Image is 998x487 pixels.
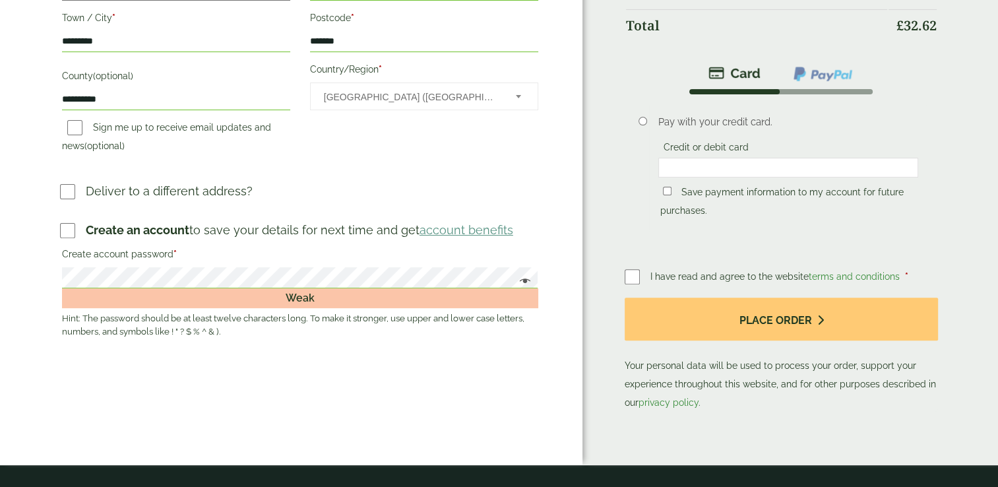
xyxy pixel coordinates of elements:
p: to save your details for next time and get [86,221,513,239]
p: Pay with your credit card. [658,115,918,129]
a: account benefits [420,223,513,237]
th: Total [626,9,888,42]
div: Weak [62,288,538,308]
span: (optional) [93,71,133,81]
label: Country/Region [310,60,538,82]
input: Sign me up to receive email updates and news(optional) [67,120,82,135]
small: Hint: The password should be at least twelve characters long. To make it stronger, use upper and ... [62,312,538,339]
span: (optional) [84,141,125,151]
img: ppcp-gateway.png [792,65,854,82]
abbr: required [112,13,115,23]
label: Postcode [310,9,538,31]
label: Save payment information to my account for future purchases. [660,187,904,220]
span: Country/Region [310,82,538,110]
abbr: required [379,64,382,75]
span: I have read and agree to the website [650,271,902,282]
button: Place order [625,298,939,341]
abbr: required [351,13,354,23]
label: Sign me up to receive email updates and news [62,122,271,155]
a: terms and conditions [809,271,900,282]
label: Credit or debit card [658,142,754,156]
p: Your personal data will be used to process your order, support your experience throughout this we... [625,298,939,412]
label: County [62,67,290,89]
p: Deliver to a different address? [86,182,253,200]
abbr: required [173,249,177,259]
img: stripe.png [708,65,761,81]
span: United Kingdom (UK) [324,83,498,111]
iframe: Secure card payment input frame [662,162,914,174]
abbr: required [905,271,908,282]
label: Town / City [62,9,290,31]
bdi: 32.62 [896,16,937,34]
strong: Create an account [86,223,189,237]
label: Create account password [62,245,538,267]
span: £ [896,16,904,34]
a: privacy policy [639,397,699,408]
